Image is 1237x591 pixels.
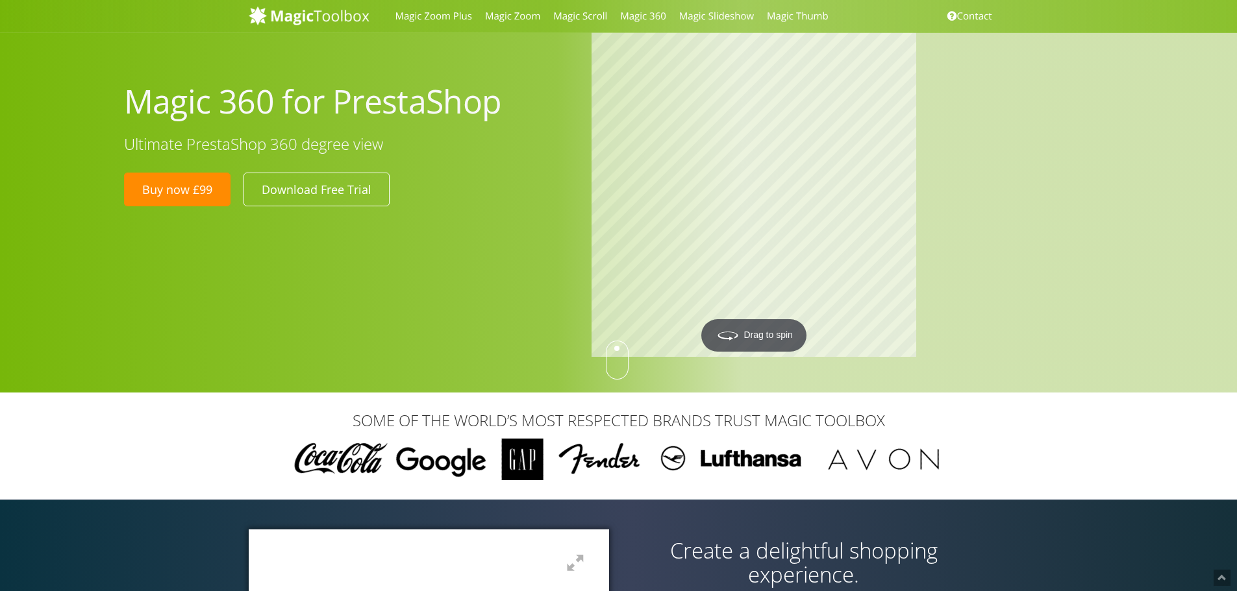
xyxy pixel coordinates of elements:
a: Download Free Trial [244,173,390,206]
a: Drag to spin [592,32,916,357]
h1: Magic 360 for PrestaShop [124,80,573,123]
h3: Ultimate PrestaShop 360 degree view [124,136,573,152]
img: Magic Toolbox Customers [286,439,951,480]
h3: SOME OF THE WORLD’S MOST RESPECTED BRANDS TRUST MAGIC TOOLBOX [249,412,989,429]
h3: Create a delightful shopping experience. [629,539,979,586]
a: Buy now £99 [124,173,231,206]
img: MagicToolbox.com - Image tools for your website [249,6,369,25]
